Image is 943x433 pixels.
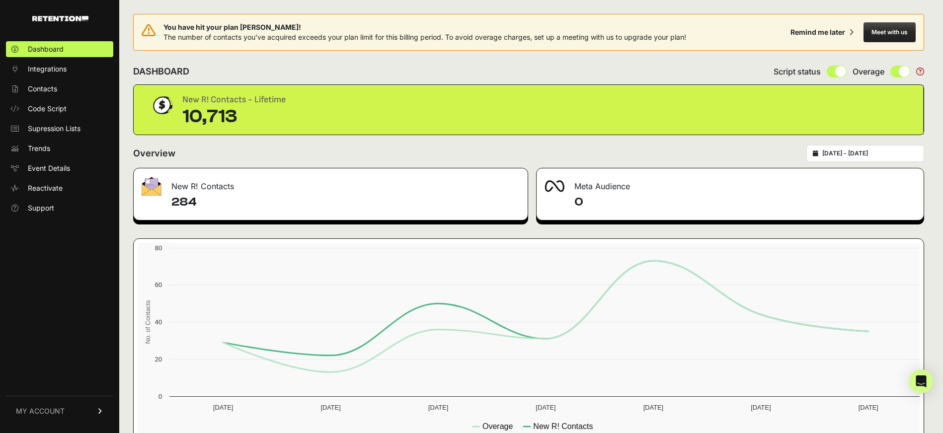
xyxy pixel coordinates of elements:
text: [DATE] [643,404,663,411]
div: 10,713 [182,107,286,127]
button: Remind me later [786,23,858,41]
div: New R! Contacts [134,168,528,198]
text: [DATE] [428,404,448,411]
span: Contacts [28,84,57,94]
a: Trends [6,141,113,156]
a: Dashboard [6,41,113,57]
img: fa-envelope-19ae18322b30453b285274b1b8af3d052b27d846a4fbe8435d1a52b978f639a2.png [142,177,161,196]
img: Retention.com [32,16,88,21]
text: 20 [155,356,162,363]
h2: Overview [133,146,175,160]
div: Meta Audience [537,168,924,198]
span: The number of contacts you've acquired exceeds your plan limit for this billing period. To avoid ... [163,33,686,41]
text: [DATE] [859,404,878,411]
span: Integrations [28,64,67,74]
a: Code Script [6,101,113,117]
button: Meet with us [864,22,916,42]
a: Support [6,200,113,216]
a: Contacts [6,81,113,97]
text: 60 [155,281,162,289]
a: Reactivate [6,180,113,196]
text: [DATE] [536,404,555,411]
span: Script status [774,66,821,77]
img: fa-meta-2f981b61bb99beabf952f7030308934f19ce035c18b003e963880cc3fabeebb7.png [545,180,564,192]
span: Supression Lists [28,124,80,134]
a: Supression Lists [6,121,113,137]
span: Event Details [28,163,70,173]
span: Support [28,203,54,213]
h4: 284 [171,194,520,210]
span: Trends [28,144,50,153]
h4: 0 [574,194,916,210]
text: 40 [155,318,162,326]
text: New R! Contacts [533,422,593,431]
text: [DATE] [213,404,233,411]
span: You have hit your plan [PERSON_NAME]! [163,22,686,32]
text: 80 [155,244,162,252]
span: Code Script [28,104,67,114]
text: [DATE] [320,404,340,411]
div: Remind me later [790,27,845,37]
div: New R! Contacts - Lifetime [182,93,286,107]
span: Overage [853,66,884,77]
h2: DASHBOARD [133,65,189,78]
span: MY ACCOUNT [16,406,65,416]
div: Open Intercom Messenger [909,369,933,393]
text: No. of Contacts [144,300,152,344]
a: Integrations [6,61,113,77]
text: [DATE] [751,404,771,411]
img: dollar-coin-05c43ed7efb7bc0c12610022525b4bbbb207c7efeef5aecc26f025e68dcafac9.png [150,93,174,118]
span: Reactivate [28,183,63,193]
span: Dashboard [28,44,64,54]
text: 0 [158,393,162,400]
text: Overage [482,422,513,431]
a: MY ACCOUNT [6,396,113,426]
a: Event Details [6,160,113,176]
